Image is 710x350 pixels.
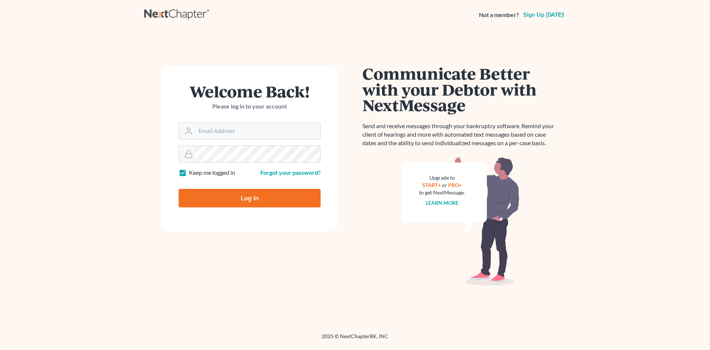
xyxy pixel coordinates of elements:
a: Sign up [DATE]! [522,12,566,18]
h1: Welcome Back! [179,83,321,99]
a: Learn more [426,200,459,206]
div: to get NextMessage. [419,189,465,196]
a: Forgot your password? [260,169,321,176]
span: or [442,182,447,188]
div: Upgrade to [419,174,465,181]
a: START+ [422,182,441,188]
p: Please log in to your account [179,102,321,111]
div: 2025 © NextChapterBK, INC [144,333,566,346]
strong: Not a member? [479,11,519,19]
input: Log In [179,189,321,207]
label: Keep me logged in [189,169,235,177]
h1: Communicate Better with your Debtor with NextMessage [362,66,558,113]
input: Email Address [196,123,320,139]
p: Send and receive messages through your bankruptcy software. Remind your client of hearings and mo... [362,122,558,147]
a: PRO+ [448,182,462,188]
img: nextmessage_bg-59042aed3d76b12b5cd301f8e5b87938c9018125f34e5fa2b7a6b67550977c72.svg [401,156,520,286]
